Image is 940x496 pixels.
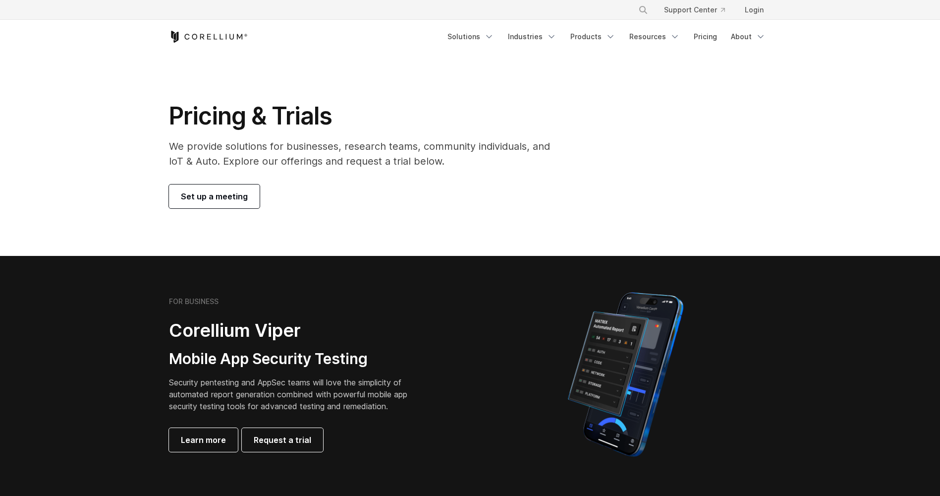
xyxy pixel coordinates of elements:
[169,319,423,342] h2: Corellium Viper
[725,28,772,46] a: About
[169,101,564,131] h1: Pricing & Trials
[242,428,323,452] a: Request a trial
[169,31,248,43] a: Corellium Home
[254,434,311,446] span: Request a trial
[634,1,652,19] button: Search
[169,350,423,369] h3: Mobile App Security Testing
[169,297,219,306] h6: FOR BUSINESS
[169,428,238,452] a: Learn more
[442,28,500,46] a: Solutions
[688,28,723,46] a: Pricing
[181,434,226,446] span: Learn more
[502,28,562,46] a: Industries
[169,185,260,208] a: Set up a meeting
[442,28,772,46] div: Navigation Menu
[564,28,621,46] a: Products
[181,190,248,202] span: Set up a meeting
[169,139,564,169] p: We provide solutions for businesses, research teams, community individuals, and IoT & Auto. Explo...
[656,1,733,19] a: Support Center
[169,376,423,412] p: Security pentesting and AppSec teams will love the simplicity of automated report generation comb...
[737,1,772,19] a: Login
[626,1,772,19] div: Navigation Menu
[551,288,700,461] img: Corellium MATRIX automated report on iPhone showing app vulnerability test results across securit...
[623,28,686,46] a: Resources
